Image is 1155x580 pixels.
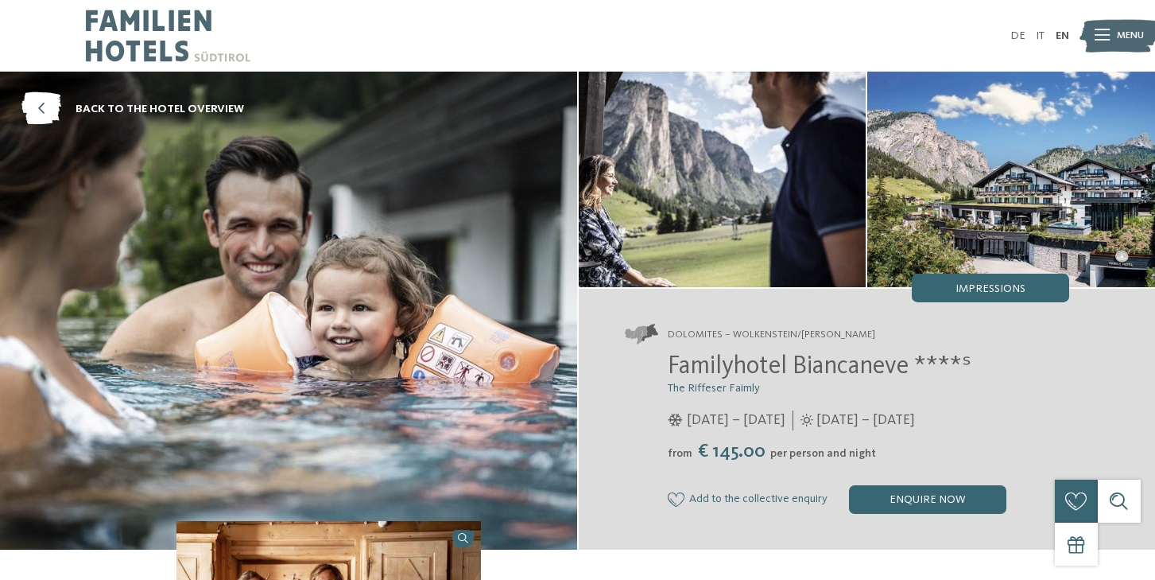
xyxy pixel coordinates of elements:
span: Menu [1117,29,1144,43]
i: Opening times in winter [668,414,683,426]
img: Our family hotel in Wolkenstein: fairytale holiday [867,72,1155,287]
span: Add to the collective enquiry [689,493,827,506]
a: back to the hotel overview [21,93,244,126]
span: Impressions [955,283,1025,294]
span: Dolomites – Wolkenstein/[PERSON_NAME] [668,328,875,342]
span: [DATE] – [DATE] [816,411,915,430]
img: Our family hotel in Wolkenstein: fairytale holiday [579,72,866,287]
span: Familyhotel Biancaneve ****ˢ [668,354,971,380]
span: from [668,448,692,459]
div: enquire now [849,485,1006,514]
span: The Riffeser Faimly [668,383,760,394]
span: € 145.00 [694,442,769,461]
span: [DATE] – [DATE] [687,411,785,430]
span: per person and night [770,448,876,459]
span: back to the hotel overview [76,101,244,117]
a: IT [1036,30,1045,41]
a: EN [1056,30,1069,41]
a: DE [1010,30,1025,41]
i: Opening times in summer [800,414,813,426]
